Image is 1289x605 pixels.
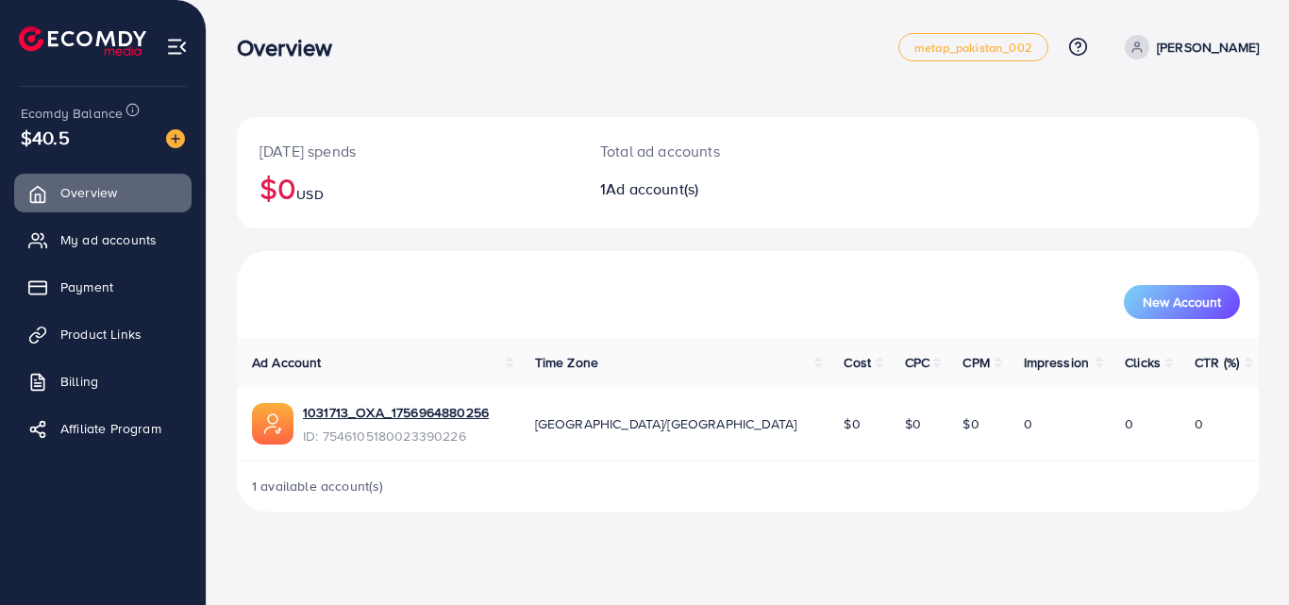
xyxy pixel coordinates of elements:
[60,277,113,296] span: Payment
[898,33,1048,61] a: metap_pakistan_002
[963,353,989,372] span: CPM
[1143,295,1221,309] span: New Account
[60,419,161,438] span: Affiliate Program
[535,414,797,433] span: [GEOGRAPHIC_DATA]/[GEOGRAPHIC_DATA]
[296,185,323,204] span: USD
[60,325,142,344] span: Product Links
[252,477,384,496] span: 1 available account(s)
[21,104,123,123] span: Ecomdy Balance
[14,221,192,259] a: My ad accounts
[905,353,929,372] span: CPC
[166,36,188,58] img: menu
[1125,353,1161,372] span: Clicks
[963,414,979,433] span: $0
[844,414,860,433] span: $0
[60,230,157,249] span: My ad accounts
[600,180,811,198] h2: 1
[1195,353,1239,372] span: CTR (%)
[259,170,555,206] h2: $0
[14,174,192,211] a: Overview
[14,362,192,400] a: Billing
[1209,520,1275,591] iframe: Chat
[905,414,921,433] span: $0
[259,140,555,162] p: [DATE] spends
[1124,285,1240,319] button: New Account
[19,26,146,56] img: logo
[60,183,117,202] span: Overview
[1117,35,1259,59] a: [PERSON_NAME]
[914,42,1032,54] span: metap_pakistan_002
[535,353,598,372] span: Time Zone
[1157,36,1259,59] p: [PERSON_NAME]
[606,178,698,199] span: Ad account(s)
[166,129,185,148] img: image
[1024,414,1032,433] span: 0
[1195,414,1203,433] span: 0
[14,268,192,306] a: Payment
[14,315,192,353] a: Product Links
[1024,353,1090,372] span: Impression
[303,403,489,422] a: 1031713_OXA_1756964880256
[252,403,293,445] img: ic-ads-acc.e4c84228.svg
[303,427,489,445] span: ID: 7546105180023390226
[600,140,811,162] p: Total ad accounts
[1125,414,1133,433] span: 0
[237,34,347,61] h3: Overview
[844,353,871,372] span: Cost
[60,372,98,391] span: Billing
[21,124,70,151] span: $40.5
[14,410,192,447] a: Affiliate Program
[252,353,322,372] span: Ad Account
